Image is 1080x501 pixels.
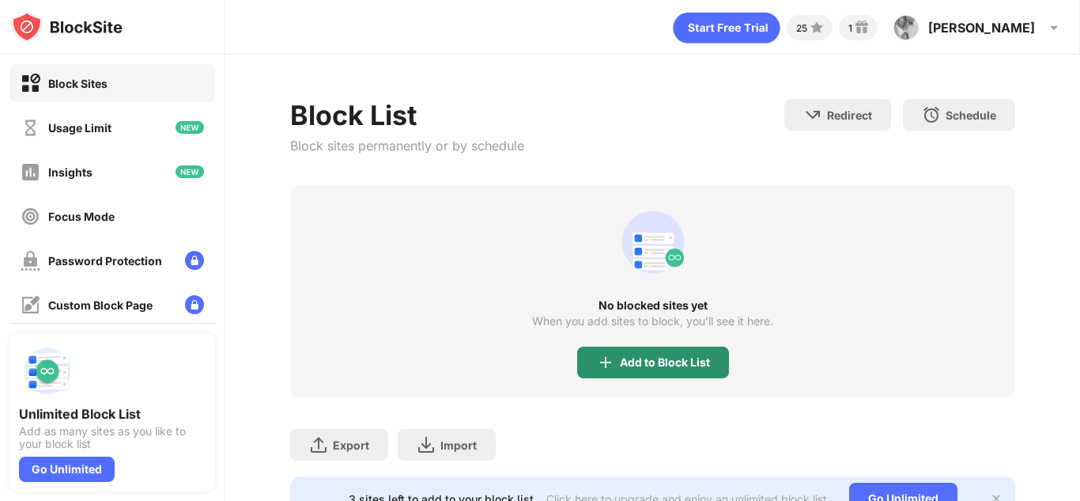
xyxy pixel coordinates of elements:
div: No blocked sites yet [290,299,1015,312]
img: new-icon.svg [176,165,204,178]
div: 1 [848,22,852,34]
img: logo-blocksite.svg [11,11,123,43]
img: push-block-list.svg [19,343,76,400]
div: Unlimited Block List [19,406,206,422]
div: Add to Block List [620,356,710,369]
div: animation [673,12,780,44]
img: password-protection-off.svg [21,251,40,271]
div: Schedule [946,108,996,122]
img: focus-off.svg [21,207,40,226]
div: [PERSON_NAME] [928,20,1035,36]
img: new-icon.svg [176,121,204,134]
img: block-on.svg [21,74,40,93]
div: Redirect [827,108,872,122]
img: customize-block-page-off.svg [21,295,40,315]
img: points-small.svg [807,18,826,37]
div: Block Sites [48,77,108,90]
div: Export [333,438,369,452]
div: Block sites permanently or by schedule [290,138,524,154]
img: lock-menu.svg [185,251,204,270]
div: Block List [290,99,524,131]
div: Focus Mode [48,210,115,223]
div: 25 [796,22,807,34]
div: Import [440,438,477,452]
div: Custom Block Page [48,298,153,312]
img: reward-small.svg [852,18,871,37]
div: animation [615,204,691,280]
div: Go Unlimited [19,457,115,482]
img: lock-menu.svg [185,295,204,314]
img: ACg8ocLIN2QMY-qXKXx5OWubzH09g74UDxJdRldzMoSK7SSCStYK9nbl=s96-c [893,15,919,40]
div: Add as many sites as you like to your block list [19,425,206,450]
div: Insights [48,165,93,179]
img: insights-off.svg [21,162,40,182]
div: Password Protection [48,254,162,268]
div: When you add sites to block, you’ll see it here. [532,315,773,328]
div: Usage Limit [48,121,111,135]
img: time-usage-off.svg [21,118,40,138]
